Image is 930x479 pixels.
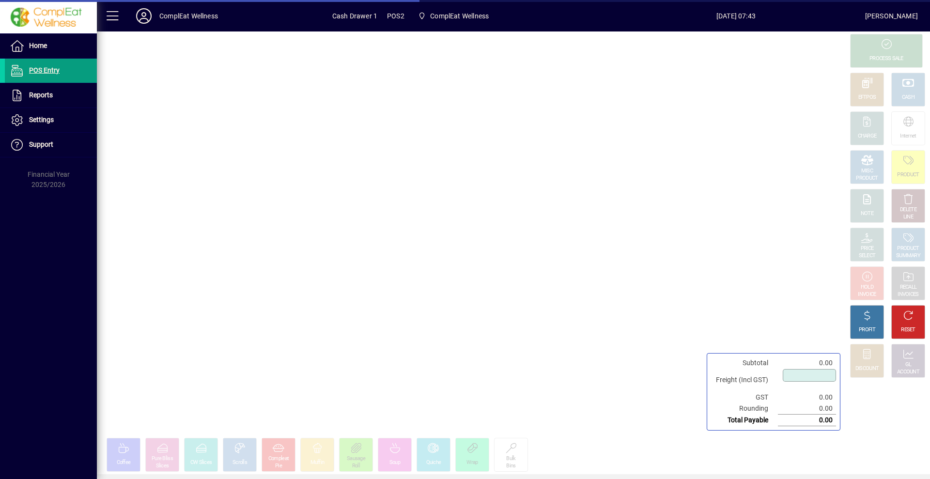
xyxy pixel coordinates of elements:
td: Subtotal [711,357,778,369]
span: Reports [29,91,53,99]
button: Profile [128,7,159,25]
div: Pure Bliss [152,455,173,463]
div: SUMMARY [896,252,920,260]
div: PROCESS SALE [869,55,903,62]
a: Support [5,133,97,157]
div: Sausage [347,455,365,463]
div: INVOICES [898,291,918,298]
div: PRODUCT [897,245,919,252]
div: CW Slices [190,459,212,466]
div: Wrap [466,459,478,466]
td: 0.00 [778,403,836,415]
div: GL [905,361,912,369]
span: POS2 [387,8,404,24]
span: Home [29,42,47,49]
div: ACCOUNT [897,369,919,376]
div: CHARGE [858,133,877,140]
span: ComplEat Wellness [414,7,493,25]
div: SELECT [859,252,876,260]
span: Cash Drawer 1 [332,8,377,24]
div: Muffin [310,459,325,466]
div: Internet [900,133,916,140]
div: CASH [902,94,914,101]
div: RESET [901,326,915,334]
div: PRODUCT [897,171,919,179]
div: Roll [352,463,360,470]
td: 0.00 [778,392,836,403]
div: Bulk [506,455,515,463]
td: Freight (Incl GST) [711,369,778,392]
td: Total Payable [711,415,778,426]
td: 0.00 [778,415,836,426]
div: LINE [903,214,913,221]
div: PRICE [861,245,874,252]
a: Home [5,34,97,58]
div: Scrolls [232,459,247,466]
div: DELETE [900,206,916,214]
span: ComplEat Wellness [430,8,489,24]
div: DISCOUNT [855,365,879,372]
a: Reports [5,83,97,108]
td: 0.00 [778,357,836,369]
div: Coffee [117,459,131,466]
div: Quiche [426,459,441,466]
td: GST [711,392,778,403]
span: Settings [29,116,54,124]
div: MISC [861,168,873,175]
div: NOTE [861,210,873,217]
div: ComplEat Wellness [159,8,218,24]
div: Pie [275,463,282,470]
div: INVOICE [858,291,876,298]
div: Slices [156,463,169,470]
a: Settings [5,108,97,132]
div: EFTPOS [858,94,876,101]
div: HOLD [861,284,873,291]
div: Compleat [268,455,289,463]
td: Rounding [711,403,778,415]
span: POS Entry [29,66,60,74]
div: PROFIT [859,326,875,334]
span: Support [29,140,53,148]
div: Soup [389,459,400,466]
div: RECALL [900,284,917,291]
span: [DATE] 07:43 [607,8,865,24]
div: PRODUCT [856,175,878,182]
div: [PERSON_NAME] [865,8,918,24]
div: Bins [506,463,515,470]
